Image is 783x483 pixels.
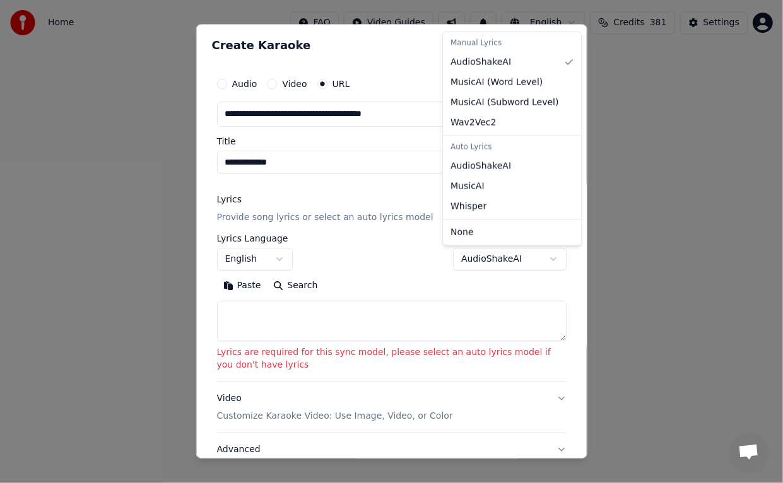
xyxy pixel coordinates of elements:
div: Auto Lyrics [445,139,579,156]
span: Wav2Vec2 [450,117,496,129]
div: Manual Lyrics [445,35,579,52]
span: AudioShakeAI [450,160,511,173]
span: MusicAI [450,180,485,193]
span: MusicAI ( Subword Level ) [450,96,558,109]
span: Whisper [450,201,486,213]
span: AudioShakeAI [450,56,511,69]
span: None [450,226,474,239]
span: MusicAI ( Word Level ) [450,76,543,89]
